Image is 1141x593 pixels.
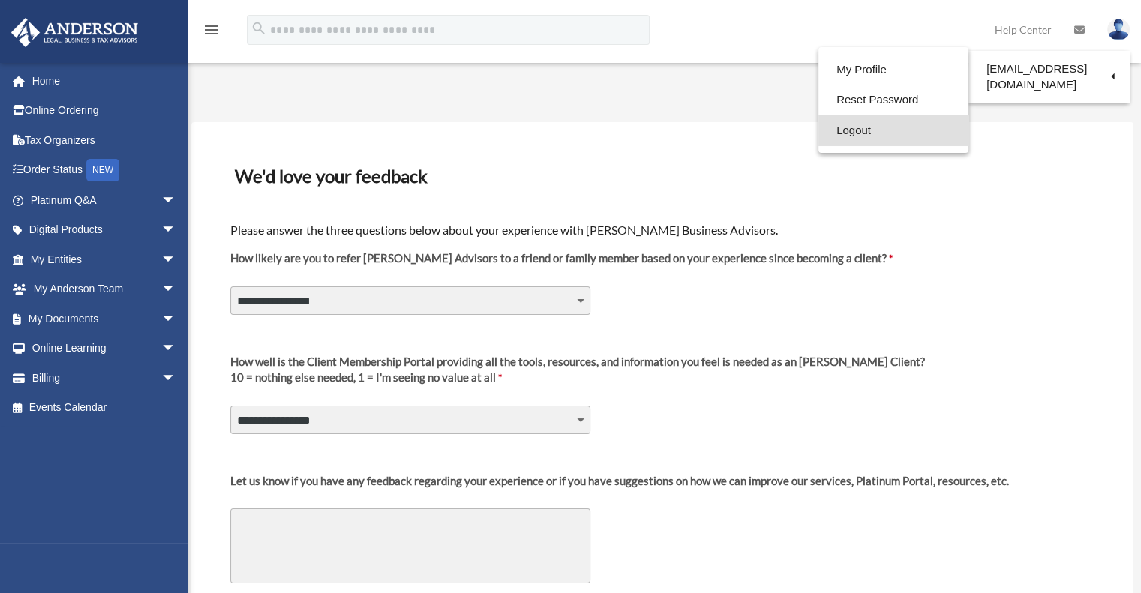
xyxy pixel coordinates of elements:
div: NEW [86,159,119,181]
a: Home [11,66,199,96]
i: menu [203,21,221,39]
h4: Please answer the three questions below about your experience with [PERSON_NAME] Business Advisors. [230,222,1094,238]
a: Order StatusNEW [11,155,199,186]
a: My Documentsarrow_drop_down [11,304,199,334]
a: Billingarrow_drop_down [11,363,199,393]
img: Anderson Advisors Platinum Portal [7,18,143,47]
div: How well is the Client Membership Portal providing all the tools, resources, and information you ... [230,354,925,370]
span: arrow_drop_down [161,274,191,305]
span: arrow_drop_down [161,244,191,275]
img: User Pic [1107,19,1130,40]
a: [EMAIL_ADDRESS][DOMAIN_NAME] [968,55,1130,99]
a: My Profile [818,55,968,85]
span: arrow_drop_down [161,185,191,216]
a: Logout [818,115,968,146]
span: arrow_drop_down [161,334,191,364]
a: Tax Organizers [11,125,199,155]
a: menu [203,26,221,39]
a: Platinum Q&Aarrow_drop_down [11,185,199,215]
a: My Entitiesarrow_drop_down [11,244,199,274]
a: Events Calendar [11,393,199,423]
div: Let us know if you have any feedback regarding your experience or if you have suggestions on how ... [230,473,1009,489]
span: arrow_drop_down [161,304,191,334]
a: Online Learningarrow_drop_down [11,334,199,364]
label: 10 = nothing else needed, 1 = I'm seeing no value at all [230,354,925,397]
i: search [251,20,267,37]
a: Reset Password [818,85,968,115]
span: arrow_drop_down [161,363,191,394]
h3: We'd love your feedback [229,160,1096,192]
span: arrow_drop_down [161,215,191,246]
label: How likely are you to refer [PERSON_NAME] Advisors to a friend or family member based on your exp... [230,250,893,278]
a: Online Ordering [11,96,199,126]
a: Digital Productsarrow_drop_down [11,215,199,245]
a: My Anderson Teamarrow_drop_down [11,274,199,304]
